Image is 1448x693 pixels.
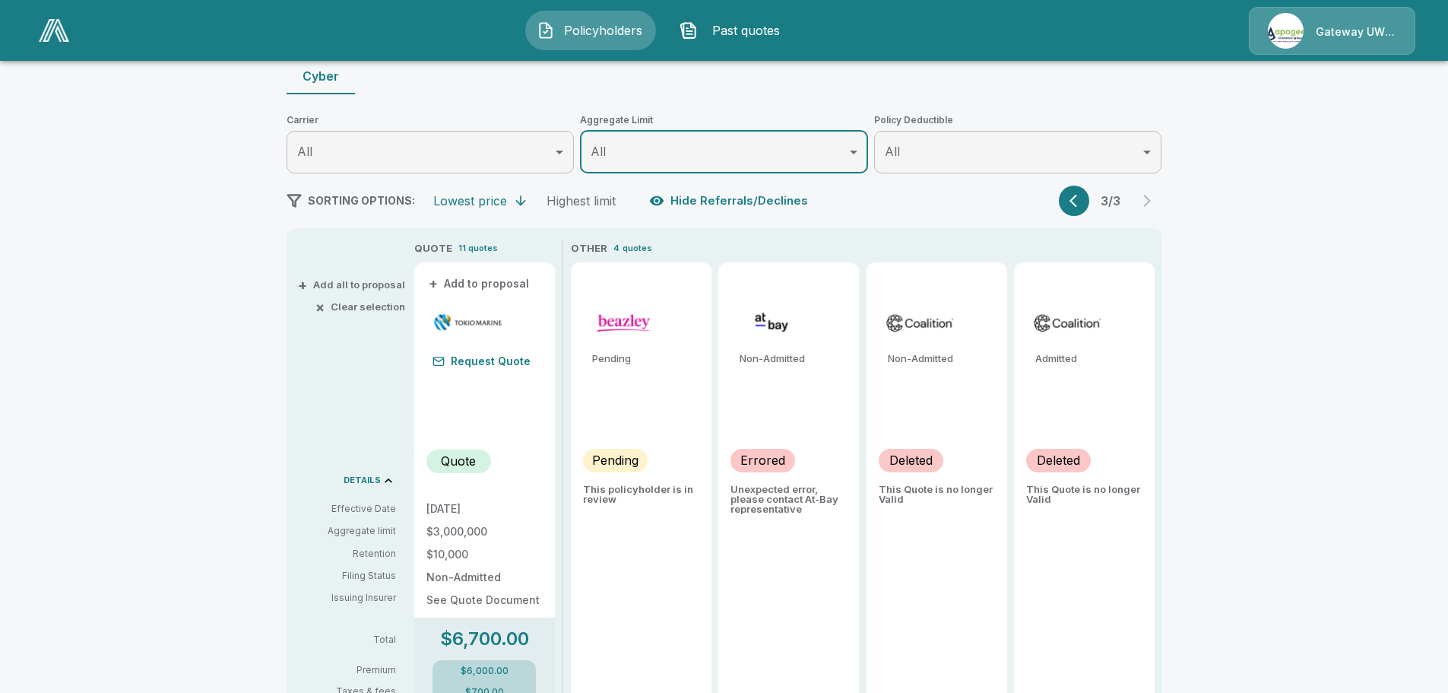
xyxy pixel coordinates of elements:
[299,666,408,675] p: Premium
[547,193,616,208] div: Highest limit
[299,524,396,538] p: Aggregate limit
[299,547,396,561] p: Retention
[440,630,529,648] p: $6,700.00
[461,666,509,676] p: $6,000.00
[299,591,396,605] p: Issuing Insurer
[458,242,498,255] p: 11 quotes
[591,144,606,159] span: All
[287,58,355,94] button: Cyber
[589,311,660,334] img: beazleycyber
[580,113,868,128] span: Aggregate Limit
[704,21,787,40] span: Past quotes
[318,302,405,312] button: ×Clear selection
[889,451,933,469] p: Deleted
[39,19,69,42] img: AA Logo
[287,113,575,128] span: Carrier
[525,11,656,50] button: Policyholders IconPolicyholders
[740,451,785,469] p: Errored
[885,144,900,159] span: All
[426,549,543,560] p: $10,000
[1026,485,1142,504] p: This Quote is no longer Valid
[623,242,652,255] p: quotes
[561,21,645,40] span: Policyholders
[426,526,543,537] p: $3,000,000
[301,280,405,290] button: +Add all to proposal
[299,635,408,644] p: Total
[426,351,537,372] button: Request Quote
[583,485,699,504] p: This policyholder is in review
[874,113,1162,128] span: Policy Deductible
[299,569,396,583] p: Filing Status
[668,11,799,50] button: Past quotes IconPast quotes
[592,354,699,364] p: Pending
[740,354,847,364] p: Non-Admitted
[298,280,307,290] span: +
[592,451,638,469] p: Pending
[1035,354,1142,364] p: Admitted
[888,354,995,364] p: Non-Admitted
[879,485,995,504] p: This Quote is no longer Valid
[1032,311,1103,334] img: coalitioncyberadmitted
[646,186,814,215] button: Hide Referrals/Declines
[426,572,543,583] p: Non-Admitted
[1037,451,1080,469] p: Deleted
[571,241,607,256] p: OTHER
[1095,195,1126,207] p: 3 / 3
[730,485,847,514] p: Unexpected error, please contact At-Bay representative
[308,194,415,207] span: SORTING OPTIONS:
[737,311,807,334] img: atbaycybersurplus
[432,311,503,334] img: tmhcccyber
[414,241,452,256] p: QUOTE
[429,278,438,289] span: +
[297,144,312,159] span: All
[344,476,381,485] p: DETAILS
[315,302,325,312] span: ×
[613,242,619,255] p: 4
[426,595,543,606] p: See Quote Document
[441,452,476,470] p: Quote
[426,504,543,514] p: [DATE]
[680,21,698,40] img: Past quotes Icon
[426,275,533,292] button: +Add to proposal
[537,21,555,40] img: Policyholders Icon
[433,193,507,208] div: Lowest price
[885,311,955,334] img: coalitioncyber
[299,502,396,516] p: Effective Date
